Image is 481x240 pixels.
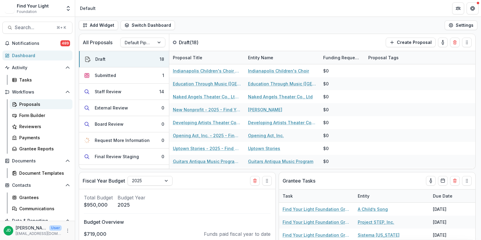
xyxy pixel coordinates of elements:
button: Get Help [467,2,479,14]
div: Tasks [19,77,68,83]
button: Open entity switcher [64,2,72,14]
div: 0 [161,153,164,160]
div: Proposal Tags [365,54,402,61]
button: Drag [462,176,472,186]
div: Entity [354,189,429,202]
button: Staff Review14 [79,84,169,100]
span: Documents [12,158,63,164]
a: Naked Angels Theater Co., Ltd - 2025 - Find Your Light Foundation 25/26 RFP Grant Application [173,94,241,100]
div: [DATE] [429,203,474,216]
a: Opening Act, Inc. - 2025 - Find Your Light Foundation 25/26 RFP Grant Application [173,132,241,139]
div: 18 [160,56,164,62]
button: Search... [2,22,72,34]
a: New Nonprofit - 2025 - Find Your Light Foundation 25/26 RFP Grant Application [173,106,241,113]
div: Funding Requested [320,51,365,64]
div: $0 [323,106,329,113]
button: Delete card [450,176,460,186]
div: External Review [95,105,128,111]
div: Proposal Tags [365,51,440,64]
div: Task [279,193,296,199]
div: $0 [323,119,329,126]
div: Due Date [429,193,456,199]
a: Uptown Stories - 2025 - Find Your Light Foundation 25/26 RFP Grant Application [173,145,241,152]
button: Open Documents [2,156,72,166]
div: Proposal Title [169,54,206,61]
div: Default [80,5,96,11]
button: Open Workflows [2,87,72,97]
p: $950,000 [84,201,113,208]
div: $0 [323,68,329,74]
div: $0 [323,81,329,87]
a: Document Templates [10,168,72,178]
div: ⌘ + K [55,24,67,31]
div: Dashboard [12,52,68,59]
a: Find Your Light Foundation Grant Report [283,219,351,225]
a: Education Through Music ([GEOGRAPHIC_DATA]) [248,81,316,87]
div: Payments [19,134,68,141]
div: Proposals [19,101,68,107]
a: Project STEP, Inc. [358,219,394,225]
a: Tasks [10,75,72,85]
button: Board Review0 [79,116,169,132]
div: Task [279,189,354,202]
button: Create Proposal [386,38,436,47]
button: Switch Dashboard [121,20,175,30]
a: Indianapolis Children's Choir - 2025 - Find Your Light Foundation 25/26 RFP Grant Application [173,68,241,74]
button: Open Data & Reporting [2,216,72,226]
button: Final Review Staging0 [79,149,169,165]
button: Draft18 [79,51,169,67]
p: Funds paid fiscal year to date [204,230,271,238]
span: Contacts [12,183,63,188]
span: Workflows [12,90,63,95]
p: [EMAIL_ADDRESS][DOMAIN_NAME] [16,231,62,236]
div: Reviewers [19,123,68,130]
div: Draft [95,56,106,62]
a: Find Your Light Foundation Grant Report [283,206,351,212]
div: 14 [159,88,164,95]
div: Find Your Light [17,3,49,9]
span: 489 [60,40,70,46]
div: Document Templates [19,170,68,176]
div: Entity Name [244,54,277,61]
p: $719,000 [84,230,106,238]
a: Indianapolis Children's Choir [248,68,309,74]
div: Final Review Staging [95,153,139,160]
button: Calendar [438,176,448,186]
a: Sistema [US_STATE] [358,232,400,238]
p: Fiscal Year Budget [83,177,125,184]
button: Drag [462,38,472,47]
button: toggle-assigned-to-me [426,176,436,186]
a: Guitars Antiqua Music Program - 2025 - Find Your Light Foundation 25/26 RFP Grant Application [173,158,241,165]
div: Entity Name [244,51,320,64]
p: Budget Overview [84,218,271,226]
a: Dashboard [2,51,72,60]
a: Reviewers [10,122,72,131]
div: Request More Information [95,137,150,143]
p: All Proposals [83,39,112,46]
div: Proposal Title [169,51,244,64]
a: Developing Artists Theater Company [248,119,316,126]
div: Communications [19,205,68,212]
a: Payments [10,133,72,143]
button: Settings [445,20,477,30]
div: Form Builder [19,112,68,118]
span: Notifications [12,41,60,46]
button: More [64,227,71,234]
p: Budget Year [118,194,146,201]
div: Due Date [429,189,474,202]
button: Delete card [250,176,260,186]
span: Data & Reporting [12,218,63,223]
button: External Review0 [79,100,169,116]
button: Add Widget [79,20,118,30]
img: Find Your Light [5,4,14,13]
a: Grantee Reports [10,144,72,154]
div: Submitted [95,72,116,78]
nav: breadcrumb [78,4,98,13]
a: Naked Angels Theater Co., Ltd [248,94,313,100]
p: User [49,225,62,231]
